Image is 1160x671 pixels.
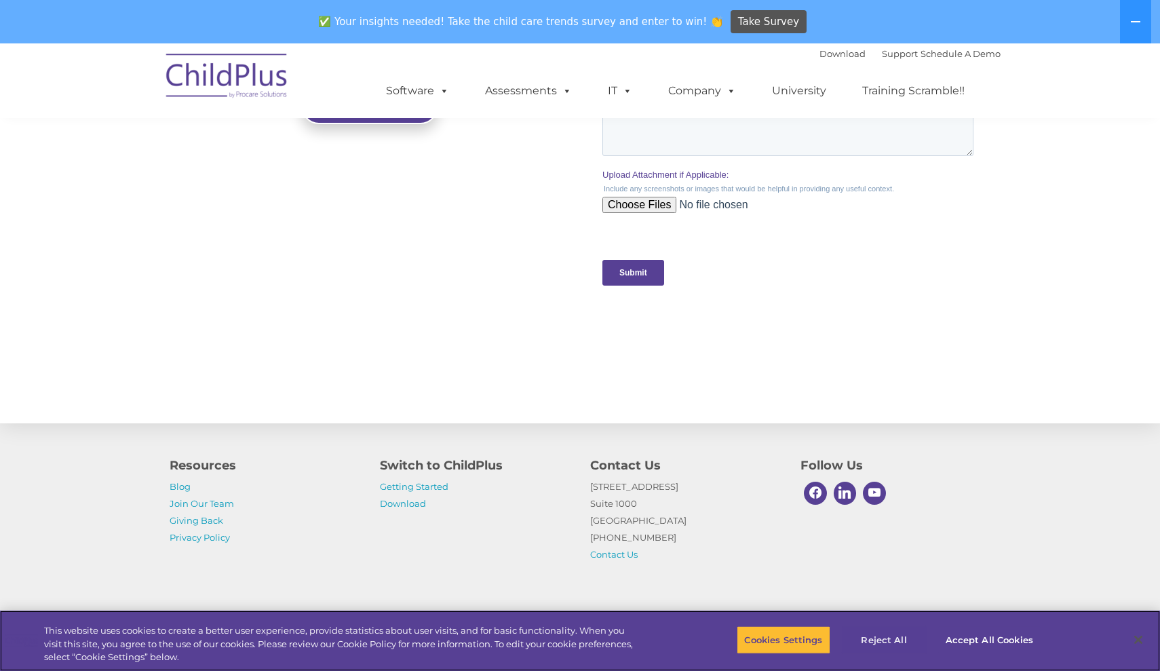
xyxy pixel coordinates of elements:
p: [STREET_ADDRESS] Suite 1000 [GEOGRAPHIC_DATA] [PHONE_NUMBER] [590,478,780,563]
h4: Resources [170,456,360,475]
a: Getting Started [380,481,448,492]
button: Cookies Settings [737,626,830,654]
a: Take Survey [731,10,807,34]
a: Contact Us [590,549,638,560]
button: Accept All Cookies [938,626,1041,654]
span: Phone number [189,145,246,155]
a: Software [372,77,463,104]
button: Reject All [842,626,927,654]
a: Giving Back [170,515,223,526]
button: Close [1123,625,1153,655]
a: Support [882,48,918,59]
a: IT [594,77,646,104]
a: Linkedin [830,478,860,508]
a: Blog [170,481,191,492]
a: Company [655,77,750,104]
a: Download [380,498,426,509]
a: University [758,77,840,104]
h4: Switch to ChildPlus [380,456,570,475]
a: Facebook [800,478,830,508]
div: This website uses cookies to create a better user experience, provide statistics about user visit... [44,624,638,664]
a: Privacy Policy [170,532,230,543]
h4: Follow Us [800,456,990,475]
img: ChildPlus by Procare Solutions [159,44,295,112]
a: Assessments [471,77,585,104]
a: Training Scramble!! [849,77,978,104]
font: | [819,48,1001,59]
a: Schedule A Demo [921,48,1001,59]
a: Visit our blog [302,90,438,124]
span: ✅ Your insights needed! Take the child care trends survey and enter to win! 👏 [313,9,729,35]
span: Last name [189,90,230,100]
a: Join Our Team [170,498,234,509]
a: Download [819,48,866,59]
a: Youtube [859,478,889,508]
span: Take Survey [738,10,799,34]
h4: Contact Us [590,456,780,475]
